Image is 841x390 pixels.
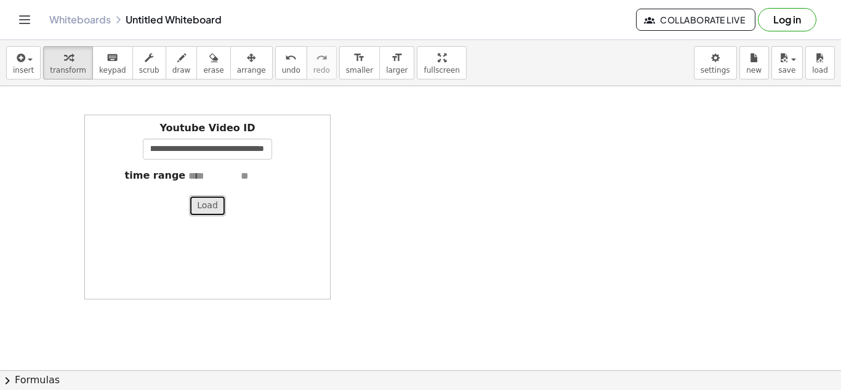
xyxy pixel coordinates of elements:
[386,66,408,75] span: larger
[346,66,373,75] span: smaller
[99,66,126,75] span: keypad
[339,46,380,79] button: format_sizesmaller
[307,46,337,79] button: redoredo
[316,51,328,65] i: redo
[379,46,414,79] button: format_sizelarger
[6,46,41,79] button: insert
[125,169,186,183] label: time range
[196,46,230,79] button: erase
[43,46,93,79] button: transform
[778,66,795,75] span: save
[203,66,223,75] span: erase
[646,14,745,25] span: Collaborate Live
[50,66,86,75] span: transform
[159,121,255,136] label: Youtube Video ID
[13,66,34,75] span: insert
[636,9,755,31] button: Collaborate Live
[424,66,459,75] span: fullscreen
[132,46,166,79] button: scrub
[49,14,111,26] a: Whiteboards
[353,51,365,65] i: format_size
[812,66,828,75] span: load
[230,46,273,79] button: arrange
[417,46,466,79] button: fullscreen
[189,195,226,216] button: Load
[15,10,34,30] button: Toggle navigation
[771,46,803,79] button: save
[285,51,297,65] i: undo
[282,66,300,75] span: undo
[107,51,118,65] i: keyboard
[172,66,191,75] span: draw
[805,46,835,79] button: load
[275,46,307,79] button: undoundo
[166,46,198,79] button: draw
[313,66,330,75] span: redo
[237,66,266,75] span: arrange
[758,8,816,31] button: Log in
[739,46,769,79] button: new
[701,66,730,75] span: settings
[746,66,762,75] span: new
[694,46,737,79] button: settings
[391,51,403,65] i: format_size
[139,66,159,75] span: scrub
[92,46,133,79] button: keyboardkeypad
